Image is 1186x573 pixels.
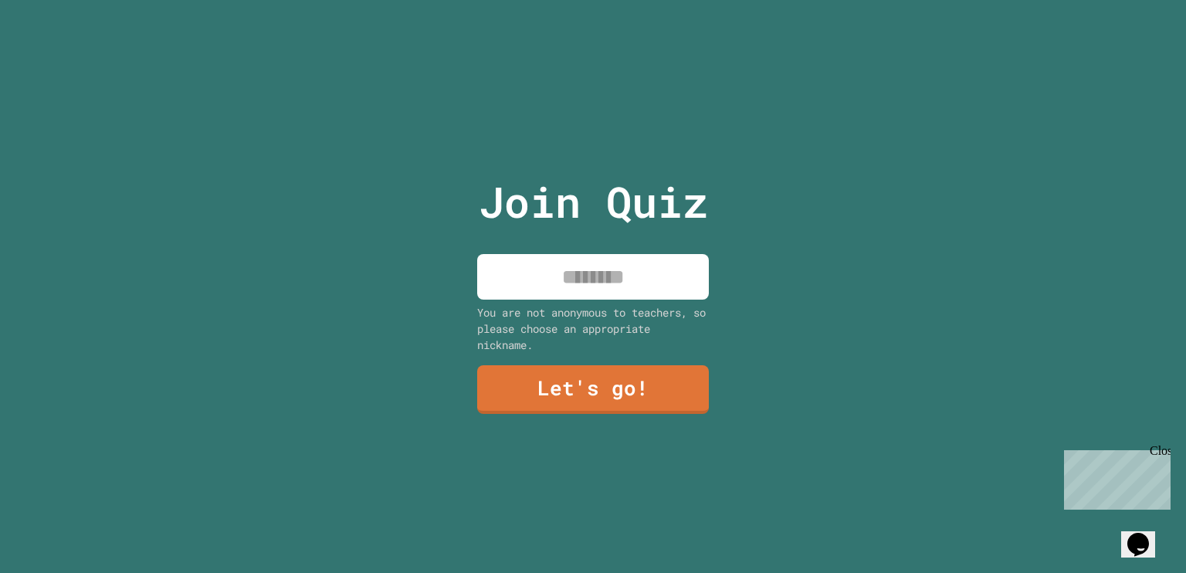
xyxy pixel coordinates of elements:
[479,170,708,234] p: Join Quiz
[477,304,709,353] div: You are not anonymous to teachers, so please choose an appropriate nickname.
[1121,511,1171,558] iframe: chat widget
[6,6,107,98] div: Chat with us now!Close
[1058,444,1171,510] iframe: chat widget
[477,365,709,414] a: Let's go!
